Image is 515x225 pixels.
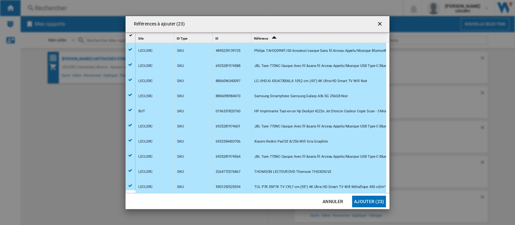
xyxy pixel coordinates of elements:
h4: Références à ajouter (23) [131,21,185,27]
div: HP Imprimante Tout-en-un Hp Deskjet 4222e Jet D'encre Couleur Copie Scan - 3 Mois D'instant Ink I... [254,104,419,119]
div: 8806095984070 [216,89,240,104]
span: ID Type [177,37,187,40]
div: SKU [177,43,184,58]
div: SKU [177,134,184,149]
div: Samsung Smartphone Samsung Galaxy A36 5G 256GB Noir [254,89,348,104]
div: 8806096340097 [216,74,240,89]
div: LECLERC [138,59,153,73]
div: Xiaomi Redmi Pad SE 8/256 Wifi Gris Graphite [254,134,328,149]
button: Ajouter (23) [352,196,386,207]
ng-md-icon: getI18NText('BUTTONS.CLOSE_DIALOG') [377,21,384,28]
div: Sort None [137,33,174,42]
div: 5901292525934 [216,180,240,194]
button: getI18NText('BUTTONS.CLOSE_DIALOG') [374,18,387,31]
div: Sort None [175,33,212,42]
div: Sort Ascending [253,33,386,42]
span: Sort Ascending [269,37,279,40]
div: Site Sort None [137,33,174,42]
span: Référence [254,37,268,40]
div: 6925281974601 [216,119,240,134]
div: TCL P7K 55P7K TV 139,7 cm (55") 4K Ultra HD Smart TV Wifi Métallique 450 cd/m² [254,180,386,194]
div: ID Sort None [214,33,251,42]
div: SKU [177,149,184,164]
div: BUT [138,104,145,119]
div: LECLERC [138,134,153,149]
div: SKU [177,104,184,119]
div: 6925281974588 [216,59,240,73]
div: LECLERC [138,119,153,134]
div: Référence Sort Ascending [253,33,386,42]
div: SKU [177,164,184,179]
div: ID Type Sort None [175,33,212,42]
div: JBL Tune 770NC Casque Avec fil &sans fil Arceau Appels/Musique USB Type-C Bluetooth Violet [254,119,405,134]
div: Sort None [214,33,251,42]
div: SKU [177,59,184,73]
div: LECLERC [138,89,153,104]
div: LG UHD AI 43UA73006LA 109,2 cm (43") 4K Ultra HD Smart TV Wifi Noir [254,74,367,89]
div: JBL Tune 770NC Casque Avec fil &sans fil Arceau Appels/Musique USB Type-C Bluetooth Blanc [254,149,404,164]
div: 0196337820760 [216,104,240,119]
div: LECLERC [138,74,153,89]
div: LECLERC [138,164,153,179]
span: ID [215,37,219,40]
div: 6932554403706 [216,134,240,149]
div: SKU [177,180,184,194]
span: Site [138,37,144,40]
div: JBL Tune 770NC Casque Avec fil &sans fil Arceau Appels/Musique USB Type-C Bluetooth Bleu [254,59,402,73]
div: LECLERC [138,180,153,194]
div: LECLERC [138,149,153,164]
div: SKU [177,89,184,104]
div: 6925281974564 [216,149,240,164]
div: LECLERC [138,43,153,58]
div: SKU [177,119,184,134]
div: Philips TAH3209WT/00 écouteur/casque Sans fil Arceau Appels/Musique Bluetooth Blanc [254,43,397,58]
div: THOMSON LECTEUR DVD Thomson THD303GV2 [254,164,331,179]
div: 4895229139725 [216,43,240,58]
div: SKU [177,74,184,89]
button: Annuler [319,196,347,207]
div: 3264772576867 [216,164,240,179]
